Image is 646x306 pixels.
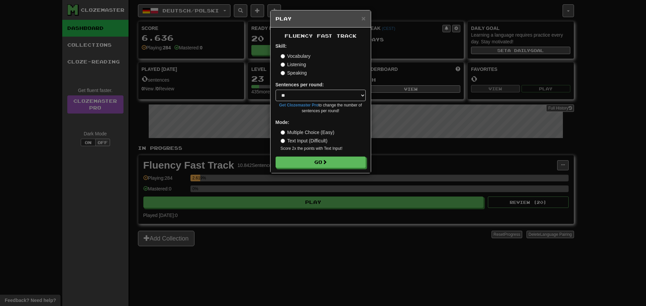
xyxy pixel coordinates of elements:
[281,54,285,58] input: Vocabulary
[361,14,365,22] span: ×
[281,61,306,68] label: Listening
[276,81,324,88] label: Sentences per round:
[276,15,366,22] h5: Play
[281,130,285,135] input: Multiple Choice (Easy)
[276,102,366,114] small: to change the number of sentences per round!
[361,15,365,22] button: Close
[276,43,287,49] strong: Skill:
[281,129,334,136] label: Multiple Choice (Easy)
[281,137,328,144] label: Text Input (Difficult)
[281,53,311,59] label: Vocabulary
[285,33,357,39] span: Fluency Fast Track
[281,146,366,151] small: Score 2x the points with Text Input !
[281,62,285,67] input: Listening
[276,157,366,168] button: Go
[281,139,285,143] input: Text Input (Difficult)
[281,70,307,76] label: Speaking
[276,120,289,125] strong: Mode:
[281,71,285,75] input: Speaking
[279,103,319,107] a: Get Clozemaster Pro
